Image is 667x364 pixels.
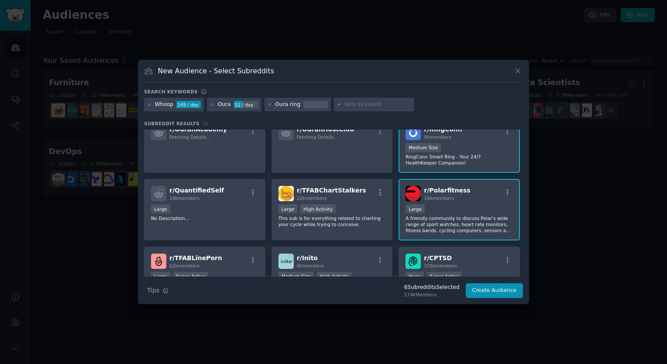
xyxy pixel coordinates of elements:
[466,283,523,298] button: Create Audience
[406,215,513,234] p: A friendly community to discuss Polar's wide range of sport watches, heart rate monitors, fitness...
[169,254,222,261] span: r/ TFABLinePorn
[406,186,421,201] img: Polarfitness
[278,254,294,269] img: Inito
[424,134,451,140] span: 9k members
[203,121,209,126] span: 26
[297,263,324,268] span: 8k members
[218,101,231,109] div: Oura
[404,284,460,292] div: 6 Subreddit s Selected
[297,134,338,140] span: Fetching Details...
[317,272,352,281] div: High Activity
[278,272,314,281] div: Medium Size
[406,272,424,281] div: Huge
[169,263,199,268] span: 62k members
[169,187,224,194] span: r/ QuantifiedSelf
[344,101,411,109] input: New Keyword
[406,204,425,213] div: Large
[424,254,452,261] span: r/ CPTSD
[169,196,199,201] span: 18k members
[278,215,386,227] p: This sub is for everything related to charting your cycle while trying to conceive.
[151,204,170,213] div: Large
[424,187,470,194] span: r/ Polarfitness
[406,254,421,269] img: CPTSD
[424,196,454,201] span: 18k members
[278,204,298,213] div: Large
[151,254,166,269] img: TFABLinePorn
[275,101,300,109] div: Oura ring
[169,134,210,140] span: Fetching Details...
[297,254,318,261] span: r/ Inito
[424,263,457,268] span: 376k members
[404,292,460,298] div: 274k Members
[144,120,199,127] span: Subreddit Results
[406,143,441,152] div: Medium Size
[297,187,366,194] span: r/ TFABChartStalkers
[151,215,258,221] p: No Description...
[151,272,170,281] div: Large
[427,272,462,281] div: Super Active
[144,89,198,95] h3: Search keywords
[300,204,336,213] div: High Activity
[144,283,172,298] button: Tips
[406,154,513,166] p: RingConn Smart Ring - Your 24/7 HealthKeeper Companion!
[173,272,209,281] div: Super Active
[406,125,421,140] img: RingConn
[234,101,258,109] div: 52 / day
[158,66,274,76] h3: New Audience - Select Subreddits
[278,186,294,201] img: TFABChartStalkers
[176,101,201,109] div: 149 / day
[147,286,159,295] span: Tips
[155,101,174,109] div: Whoop
[297,196,327,201] span: 22k members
